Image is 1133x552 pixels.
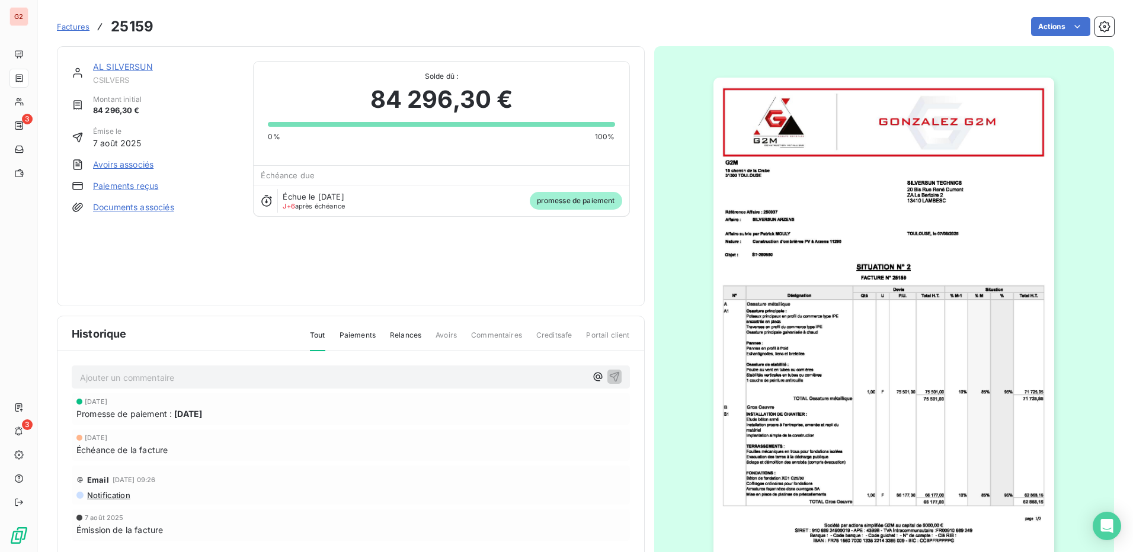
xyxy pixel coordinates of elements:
[93,180,158,192] a: Paiements reçus
[536,330,572,350] span: Creditsafe
[9,7,28,26] div: G2
[586,330,629,350] span: Portail client
[85,514,124,521] span: 7 août 2025
[283,203,345,210] span: après échéance
[22,114,33,124] span: 3
[57,22,89,31] span: Factures
[283,192,344,201] span: Échue le [DATE]
[57,21,89,33] a: Factures
[93,201,174,213] a: Documents associés
[87,475,109,484] span: Email
[268,71,614,82] span: Solde dû :
[595,131,615,142] span: 100%
[174,407,202,420] span: [DATE]
[113,476,156,483] span: [DATE] 09:26
[72,326,127,342] span: Historique
[268,131,280,142] span: 0%
[1031,17,1090,36] button: Actions
[530,192,622,210] span: promesse de paiement
[1093,512,1121,540] div: Open Intercom Messenger
[9,526,28,545] img: Logo LeanPay
[93,62,153,72] a: AL SILVERSUN
[85,398,107,405] span: [DATE]
[283,202,295,210] span: J+6
[93,126,142,137] span: Émise le
[261,171,315,180] span: Échéance due
[93,137,142,149] span: 7 août 2025
[76,407,172,420] span: Promesse de paiement :
[340,330,376,350] span: Paiements
[93,105,142,117] span: 84 296,30 €
[85,434,107,441] span: [DATE]
[76,444,168,456] span: Échéance de la facture
[86,490,130,500] span: Notification
[22,419,33,430] span: 3
[370,82,513,117] span: 84 296,30 €
[93,75,239,85] span: CSILVERS
[436,330,457,350] span: Avoirs
[93,159,153,171] a: Avoirs associés
[310,330,325,351] span: Tout
[471,330,522,350] span: Commentaires
[111,16,153,37] h3: 25159
[390,330,421,350] span: Relances
[93,94,142,105] span: Montant initial
[76,524,163,536] span: Émission de la facture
